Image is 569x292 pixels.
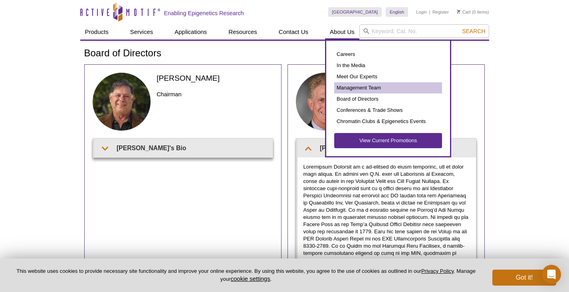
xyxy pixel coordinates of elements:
summary: [PERSON_NAME]'s Bio [94,139,273,157]
li: | [429,7,430,17]
a: Services [125,24,158,40]
input: Keyword, Cat. No. [359,24,489,38]
span: Search [462,28,485,34]
a: Login [416,9,427,15]
a: View Current Promotions [334,133,442,148]
a: Management Team [334,82,442,93]
li: (0 items) [457,7,489,17]
img: Joe headshot [93,73,151,131]
img: Wainwright headshot [296,73,354,131]
a: Careers [334,49,442,60]
button: cookie settings [230,275,270,282]
a: English [386,7,408,17]
h2: [PERSON_NAME] [157,73,273,83]
h2: Enabling Epigenetics Research [164,10,244,17]
a: Conferences & Trade Shows [334,105,442,116]
a: Board of Directors [334,93,442,105]
a: Chromatin Clubs & Epigenetics Events [334,116,442,127]
h3: Chairman [157,89,273,99]
a: [GEOGRAPHIC_DATA] [328,7,382,17]
a: About Us [325,24,359,40]
a: Applications [170,24,212,40]
a: Contact Us [274,24,313,40]
a: Privacy Policy [421,268,454,274]
a: Register [432,9,449,15]
h1: Board of Directors [84,48,485,60]
a: Products [80,24,113,40]
summary: [PERSON_NAME] Bio [297,139,476,157]
button: Got it! [492,270,556,286]
div: Open Intercom Messenger [542,265,561,284]
a: In the Media [334,60,442,71]
a: Resources [224,24,262,40]
a: Cart [457,9,471,15]
a: Meet Our Experts [334,71,442,82]
button: Search [460,28,488,35]
p: This website uses cookies to provide necessary site functionality and improve your online experie... [13,268,479,283]
img: Your Cart [457,10,460,14]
